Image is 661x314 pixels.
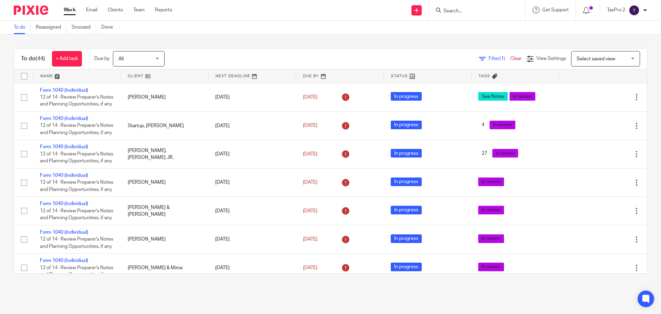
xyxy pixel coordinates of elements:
td: [DATE] [208,254,296,282]
td: [PERSON_NAME] & [PERSON_NAME] [121,197,209,225]
a: Form 1040 (Individual) [40,88,88,93]
span: 12 of 14 · Review Preparer's Notes and Planning Opportunities, if any [40,265,113,277]
td: [PERSON_NAME], [PERSON_NAME] JR. [121,140,209,168]
span: 12 of 14 · Review Preparer's Notes and Planning Opportunities, if any [40,237,113,249]
a: Email [86,7,97,13]
td: [DATE] [208,197,296,225]
td: [DATE] [208,111,296,140]
a: Form 1040 (Individual) [40,116,88,121]
span: Get Support [542,8,569,12]
p: TaxPro 2 [607,7,625,13]
span: [DATE] [303,265,317,270]
a: Form 1040 (Individual) [40,201,88,206]
span: Select saved view [577,57,615,61]
a: + Add task [52,51,82,67]
span: 12 of 14 · Review Preparer's Notes and Planning Opportunities, if any [40,152,113,164]
span: [DATE] [303,237,317,242]
span: In review [478,206,504,214]
span: In review [490,121,515,129]
span: Tags [479,74,490,78]
td: [PERSON_NAME] & Mima [121,254,209,282]
span: Filter [489,56,510,61]
a: Snoozed [72,21,96,34]
a: Reassigned [36,21,66,34]
span: [DATE] [303,209,317,213]
p: Due by [94,55,109,62]
span: In progress [391,234,422,243]
img: svg%3E [629,5,640,16]
span: In progress [391,121,422,129]
span: 27 [478,149,491,158]
a: Reports [155,7,172,13]
span: [DATE] [303,180,317,185]
span: In progress [391,178,422,186]
span: In review [478,178,504,186]
span: In progress [391,149,422,158]
td: Startup, [PERSON_NAME] [121,111,209,140]
span: See Notes [478,92,508,101]
span: View Settings [536,56,566,61]
span: 12 of 14 · Review Preparer's Notes and Planning Opportunities, if any [40,95,113,107]
td: [PERSON_NAME] [121,83,209,111]
span: In review [478,263,504,271]
img: Pixie [14,6,48,15]
td: [DATE] [208,140,296,168]
a: Form 1040 (Individual) [40,144,88,149]
a: Clients [108,7,123,13]
span: In progress [391,206,422,214]
span: 12 of 14 · Review Preparer's Notes and Planning Opportunities, if any [40,123,113,135]
span: In progress [391,92,422,101]
a: To do [14,21,31,34]
span: [DATE] [303,152,317,156]
td: [PERSON_NAME] [121,225,209,253]
a: Work [64,7,76,13]
a: Clear [510,56,522,61]
a: Form 1040 (Individual) [40,258,88,263]
span: 4 [478,121,488,129]
td: [DATE] [208,83,296,111]
span: [DATE] [303,123,317,128]
a: Form 1040 (Individual) [40,173,88,178]
input: Search [443,8,505,14]
a: Done [101,21,118,34]
span: In review [492,149,518,158]
td: [PERSON_NAME] [121,168,209,196]
a: Form 1040 (Individual) [40,230,88,235]
h1: To do [21,55,45,62]
span: [DATE] [303,95,317,100]
td: [DATE] [208,168,296,196]
span: In review [478,234,504,243]
span: 12 of 14 · Review Preparer's Notes and Planning Opportunities, if any [40,180,113,192]
td: [DATE] [208,225,296,253]
span: (1) [500,56,505,61]
span: In review [510,92,535,101]
span: 12 of 14 · Review Preparer's Notes and Planning Opportunities, if any [40,209,113,221]
span: In progress [391,263,422,271]
a: Team [133,7,145,13]
span: All [118,57,124,61]
span: (44) [35,56,45,61]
